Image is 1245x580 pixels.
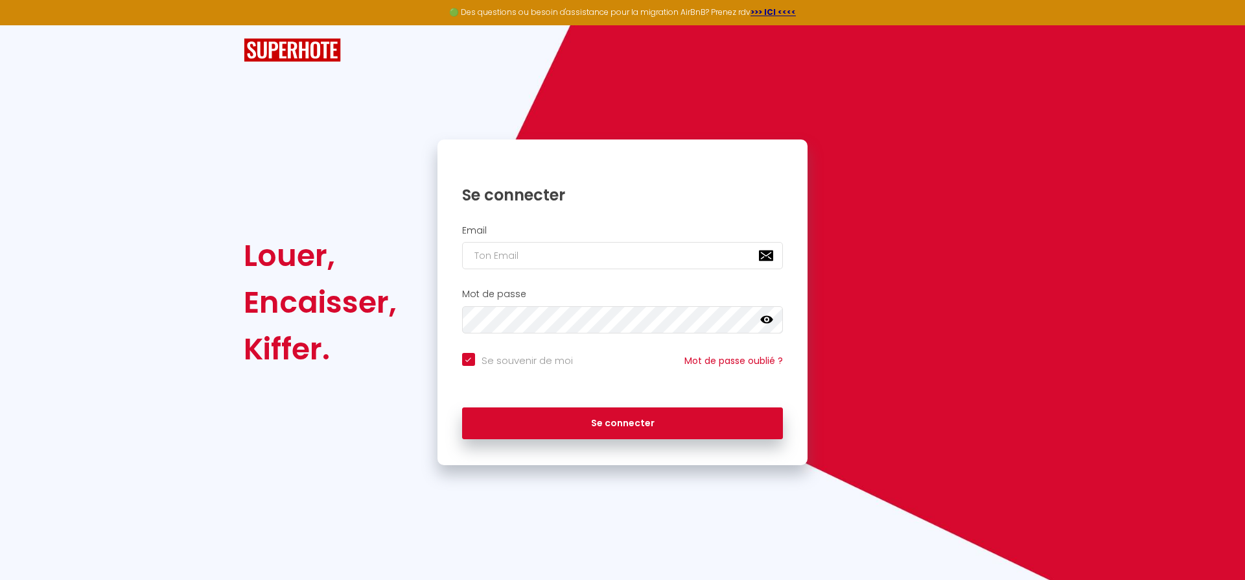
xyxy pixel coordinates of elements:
a: Mot de passe oublié ? [684,354,783,367]
h2: Email [462,225,784,236]
div: Encaisser, [244,279,397,326]
h2: Mot de passe [462,289,784,300]
div: Kiffer. [244,326,397,372]
input: Ton Email [462,242,784,269]
button: Se connecter [462,407,784,440]
img: SuperHote logo [244,38,341,62]
a: >>> ICI <<<< [750,6,796,18]
h1: Se connecter [462,185,784,205]
div: Louer, [244,232,397,279]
